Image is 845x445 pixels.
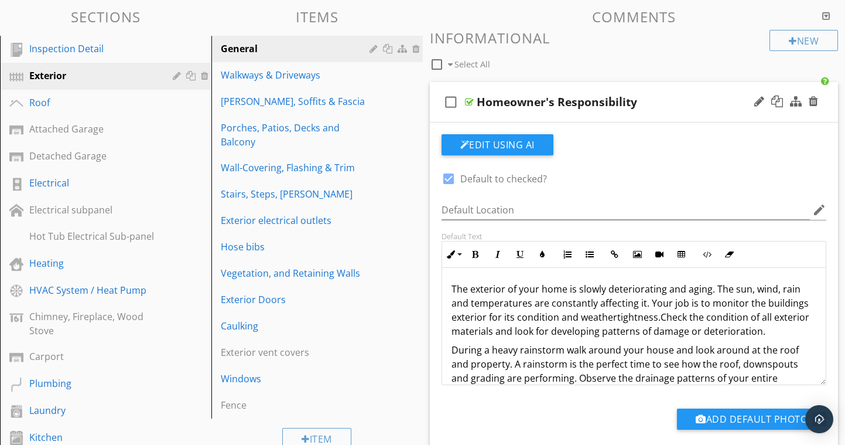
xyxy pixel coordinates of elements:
[442,243,464,266] button: Inline Style
[670,243,693,266] button: Insert Table
[442,134,553,155] button: Edit Using AI
[769,30,838,51] div: New
[221,372,373,386] div: Windows
[221,121,373,149] div: Porches, Patios, Decks and Balcony
[29,69,156,83] div: Exterior
[509,243,531,266] button: Underline (Ctrl+U)
[477,95,637,109] div: Homeowner's Responsibility
[556,243,579,266] button: Ordered List
[221,68,373,82] div: Walkways & Driveways
[487,243,509,266] button: Italic (Ctrl+I)
[805,405,833,433] div: Open Intercom Messenger
[531,243,553,266] button: Colors
[648,243,670,266] button: Insert Video
[29,203,156,217] div: Electrical subpanel
[221,213,373,227] div: Exterior electrical outlets
[29,283,156,297] div: HVAC System / Heat Pump
[451,311,809,338] span: Check the condition of all exterior materials and look for developing patterns of damage or deter...
[29,149,156,163] div: Detached Garage
[812,203,826,217] i: edit
[696,243,718,266] button: Code View
[451,282,817,338] p: The exterior of your home is slowly deteriorating and aging. The sun, wind, rain and temperatures...
[221,398,373,412] div: Fence
[221,42,373,56] div: General
[626,243,648,266] button: Insert Image (Ctrl+P)
[221,345,373,359] div: Exterior vent covers
[454,59,490,70] span: Select All
[29,96,156,110] div: Roof
[579,243,601,266] button: Unordered List
[442,201,810,220] input: Default Location
[29,403,156,417] div: Laundry
[29,229,156,243] div: Hot Tub Electrical Sub-panel
[221,293,373,307] div: Exterior Doors
[221,187,373,201] div: Stairs, Steps, [PERSON_NAME]
[29,122,156,136] div: Attached Garage
[221,319,373,333] div: Caulking
[29,349,156,364] div: Carport
[221,161,373,175] div: Wall-Covering, Flashing & Trim
[221,94,373,108] div: [PERSON_NAME], Soffits & Fascia
[718,243,740,266] button: Clear Formatting
[221,266,373,280] div: Vegetation, and Retaining Walls
[460,173,547,185] label: Default to checked?
[211,9,423,25] h3: Items
[677,409,826,430] button: Add Default Photo
[442,232,827,241] div: Default Text
[604,243,626,266] button: Insert Link (Ctrl+K)
[451,343,817,427] p: During a heavy rainstorm walk around your house and look around at the roof and property. A rains...
[430,9,839,25] h3: Comments
[29,430,156,444] div: Kitchen
[442,88,460,116] i: check_box_outline_blank
[464,243,487,266] button: Bold (Ctrl+B)
[29,176,156,190] div: Electrical
[29,310,156,338] div: Chimney, Fireplace, Wood Stove
[29,376,156,390] div: Plumbing
[29,42,156,56] div: Inspection Detail
[430,30,839,46] h3: Informational
[29,256,156,270] div: Heating
[221,240,373,254] div: Hose bibs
